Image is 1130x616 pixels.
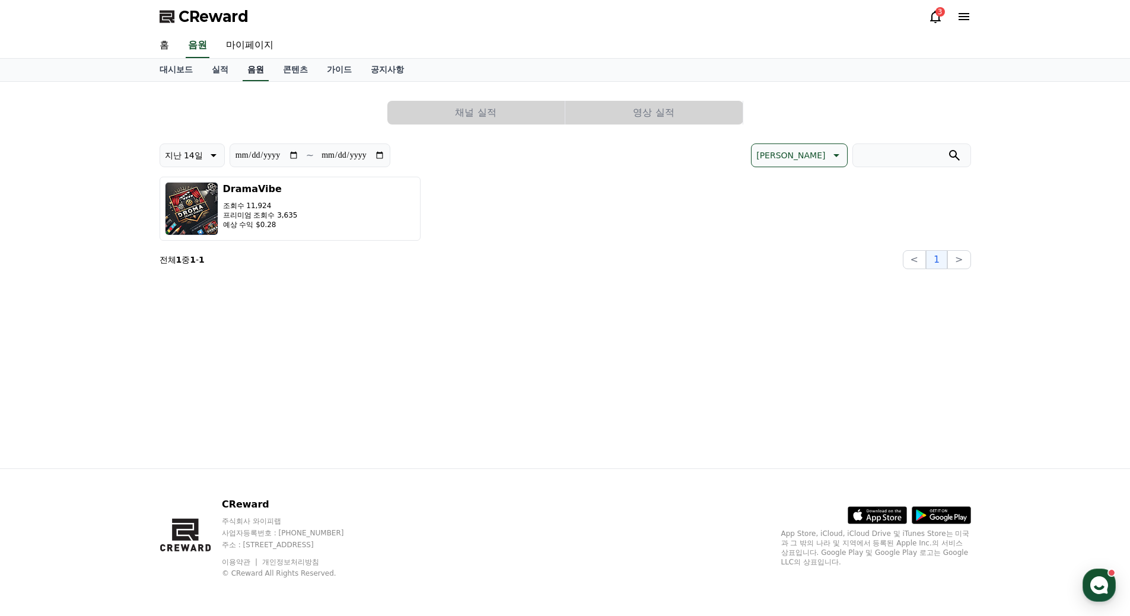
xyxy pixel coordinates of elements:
strong: 1 [176,255,182,264]
a: CReward [160,7,249,26]
a: 홈 [150,33,179,58]
p: © CReward All Rights Reserved. [222,569,367,578]
a: 대화 [78,376,153,406]
div: 3 [935,7,945,17]
a: 이용약관 [222,558,259,566]
span: 대화 [109,394,123,404]
a: 홈 [4,376,78,406]
p: 전체 중 - [160,254,205,266]
span: 홈 [37,394,44,403]
a: 실적 [202,59,238,81]
p: 주식회사 와이피랩 [222,516,367,526]
span: 설정 [183,394,198,403]
p: 조회수 11,924 [223,201,298,210]
button: 영상 실적 [565,101,743,125]
p: 프리미엄 조회수 3,635 [223,210,298,220]
button: 채널 실적 [387,101,565,125]
p: 지난 14일 [165,147,203,164]
img: DramaVibe [165,182,218,235]
a: 공지사항 [361,59,413,81]
button: [PERSON_NAME] [751,143,847,167]
a: 가이드 [317,59,361,81]
p: 예상 수익 $0.28 [223,220,298,229]
strong: 1 [190,255,196,264]
a: 콘텐츠 [273,59,317,81]
h3: DramaVibe [223,182,298,196]
a: 설정 [153,376,228,406]
p: App Store, iCloud, iCloud Drive 및 iTunes Store는 미국과 그 밖의 나라 및 지역에서 등록된 Apple Inc.의 서비스 상표입니다. Goo... [781,529,971,567]
p: [PERSON_NAME] [756,147,825,164]
p: CReward [222,497,367,512]
a: 대시보드 [150,59,202,81]
a: 음원 [186,33,209,58]
button: < [903,250,926,269]
a: 음원 [243,59,269,81]
p: ~ [306,148,314,162]
button: 지난 14일 [160,143,225,167]
p: 사업자등록번호 : [PHONE_NUMBER] [222,528,367,538]
a: 3 [928,9,943,24]
button: 1 [926,250,947,269]
span: CReward [179,7,249,26]
strong: 1 [199,255,205,264]
a: 마이페이지 [217,33,283,58]
button: DramaVibe 조회수 11,924 프리미엄 조회수 3,635 예상 수익 $0.28 [160,177,421,241]
p: 주소 : [STREET_ADDRESS] [222,540,367,550]
a: 개인정보처리방침 [262,558,319,566]
button: > [947,250,970,269]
